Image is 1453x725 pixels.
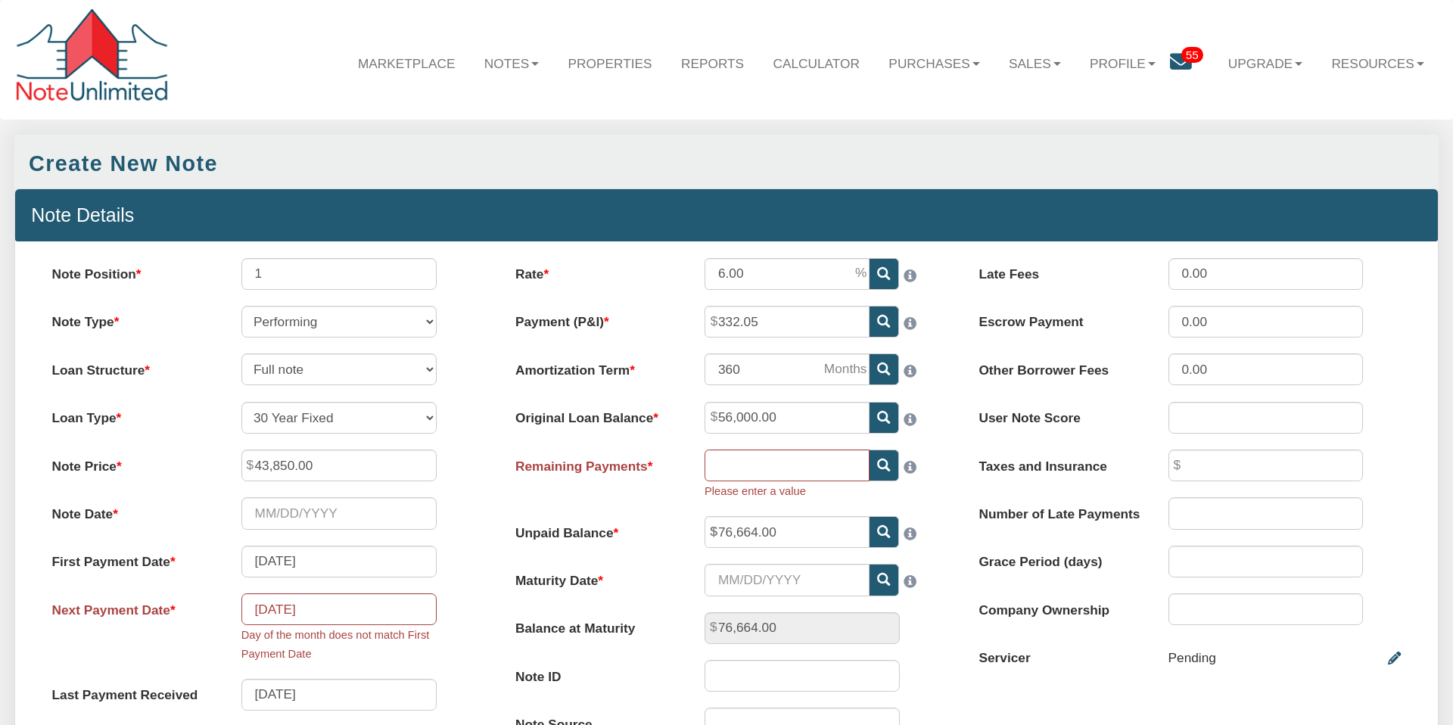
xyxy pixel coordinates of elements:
[36,353,225,379] label: Loan Structure
[29,148,218,179] div: Create New Note
[705,564,870,596] input: MM/DD/YYYY
[963,258,1152,284] label: Late Fees
[36,546,225,571] label: First Payment Date
[705,485,806,497] small: Please enter a value
[470,41,554,85] a: Notes
[1168,641,1216,674] div: Pending
[241,546,437,577] input: MM/DD/YYYY
[31,205,1421,226] h4: Note Details
[241,629,430,660] small: Day of the month does not match First Payment Date
[963,593,1152,619] label: Company Ownership
[553,41,666,85] a: Properties
[1317,41,1439,85] a: Resources
[963,546,1152,571] label: Grace Period (days)
[963,353,1152,379] label: Other Borrower Fees
[1170,41,1214,88] a: 55
[705,258,870,290] input: This field can contain only numeric characters
[667,41,759,85] a: Reports
[36,402,225,428] label: Loan Type
[499,258,689,284] label: Rate
[1075,41,1170,85] a: Profile
[758,41,874,85] a: Calculator
[36,258,225,284] label: Note Position
[499,450,689,475] label: Remaining Payments
[499,306,689,331] label: Payment (P&I)
[963,402,1152,428] label: User Note Score
[36,679,225,705] label: Last Payment Received
[499,564,689,590] label: Maturity Date
[499,516,689,542] label: Unpaid Balance
[36,450,225,475] label: Note Price
[241,497,437,529] input: MM/DD/YYYY
[963,497,1152,523] label: Number of Late Payments
[963,306,1152,331] label: Escrow Payment
[499,612,689,638] label: Balance at Maturity
[36,593,225,619] label: Next Payment Date
[36,306,225,331] label: Note Type
[994,41,1075,85] a: Sales
[499,402,689,428] label: Original Loan Balance
[36,497,225,523] label: Note Date
[963,641,1152,667] label: Servicer
[874,41,994,85] a: Purchases
[241,679,437,711] input: MM/DD/YYYY
[344,41,470,85] a: Marketplace
[241,593,437,625] input: MM/DD/YYYY
[1181,47,1203,63] span: 55
[963,450,1152,475] label: Taxes and Insurance
[499,660,689,686] label: Note ID
[1214,41,1318,85] a: Upgrade
[499,353,689,379] label: Amortization Term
